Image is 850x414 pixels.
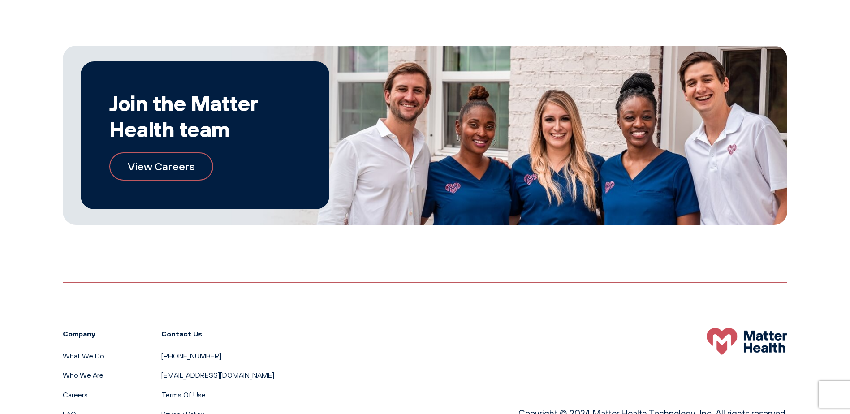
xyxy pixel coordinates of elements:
a: Careers [63,390,88,399]
a: What We Do [63,351,104,360]
a: [PHONE_NUMBER] [161,351,221,360]
a: [EMAIL_ADDRESS][DOMAIN_NAME] [161,371,274,379]
a: Who We Are [63,371,104,379]
h3: Company [63,328,104,340]
h2: Join the Matter Health team [109,90,301,142]
a: View Careers [109,152,213,180]
h3: Contact Us [161,328,274,340]
a: Terms Of Use [161,390,206,399]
